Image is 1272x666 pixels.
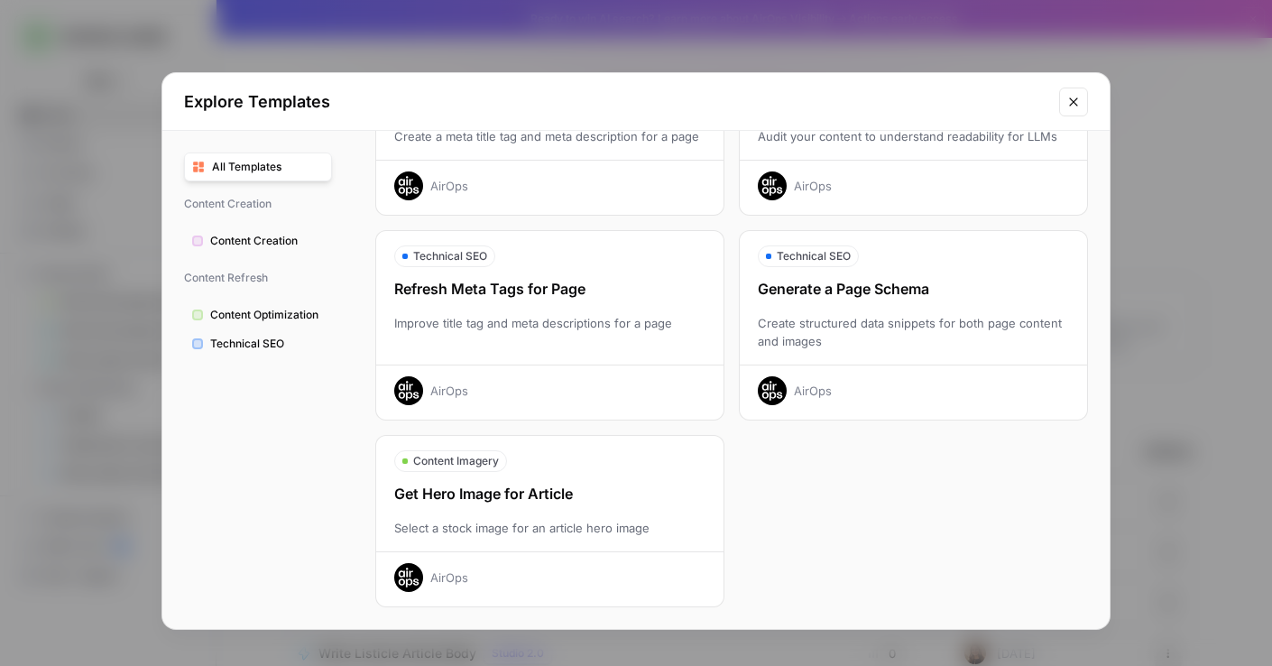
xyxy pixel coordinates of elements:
[794,382,832,400] div: AirOps
[376,314,724,350] div: Improve title tag and meta descriptions for a page
[740,127,1087,145] div: Audit your content to understand readability for LLMs
[210,307,324,323] span: Content Optimization
[184,301,332,329] button: Content Optimization
[413,453,499,469] span: Content Imagery
[375,230,724,421] button: Technical SEORefresh Meta Tags for PageImprove title tag and meta descriptions for a pageAirOps
[430,177,468,195] div: AirOps
[210,336,324,352] span: Technical SEO
[184,227,332,255] button: Content Creation
[430,569,468,587] div: AirOps
[376,483,724,504] div: Get Hero Image for Article
[740,278,1087,300] div: Generate a Page Schema
[184,329,332,358] button: Technical SEO
[740,314,1087,350] div: Create structured data snippets for both page content and images
[376,278,724,300] div: Refresh Meta Tags for Page
[794,177,832,195] div: AirOps
[376,127,724,145] div: Create a meta title tag and meta description for a page
[184,263,332,293] span: Content Refresh
[212,159,324,175] span: All Templates
[430,382,468,400] div: AirOps
[210,233,324,249] span: Content Creation
[376,519,724,537] div: Select a stock image for an article hero image
[184,189,332,219] span: Content Creation
[413,248,487,264] span: Technical SEO
[375,435,724,607] button: Content ImageryGet Hero Image for ArticleSelect a stock image for an article hero imageAirOps
[184,89,1048,115] h2: Explore Templates
[184,153,332,181] button: All Templates
[1059,88,1088,116] button: Close modal
[739,230,1088,421] button: Technical SEOGenerate a Page SchemaCreate structured data snippets for both page content and imag...
[777,248,851,264] span: Technical SEO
